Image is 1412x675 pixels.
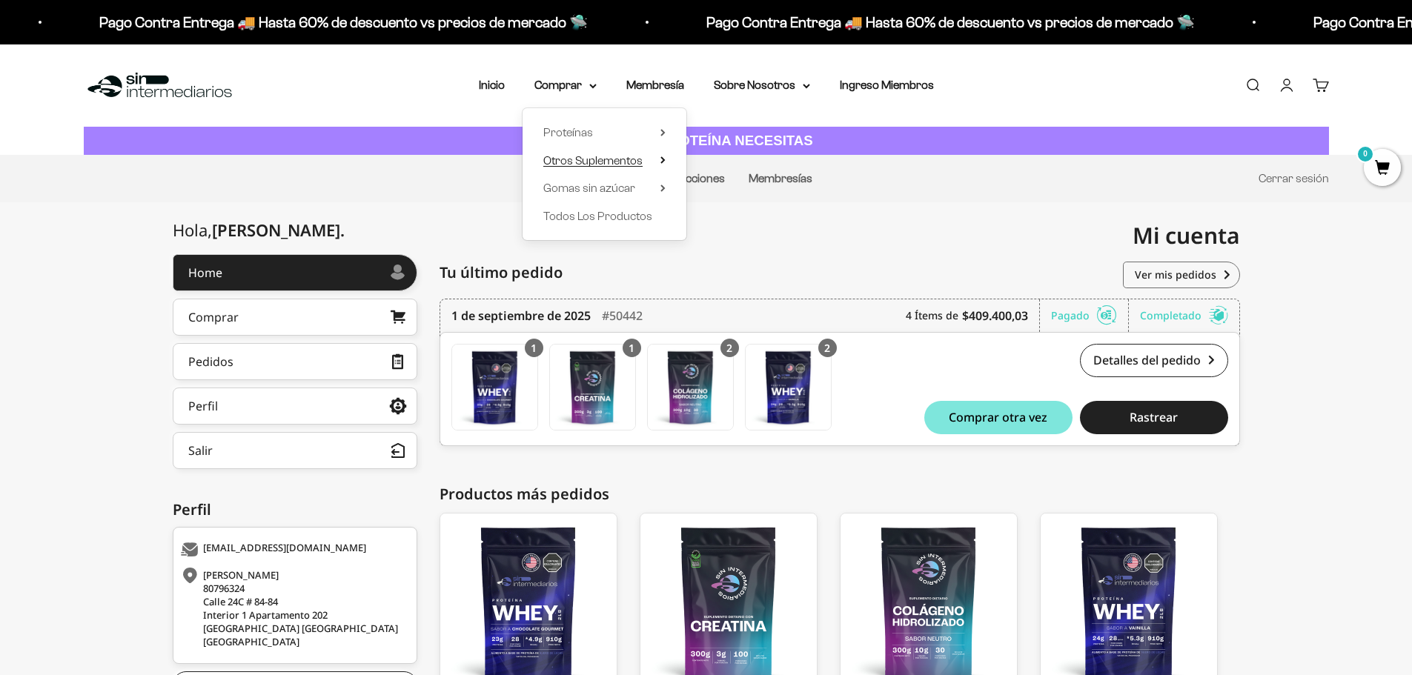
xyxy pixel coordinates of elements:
a: Pedidos [173,343,417,380]
div: Perfil [188,400,218,412]
a: Direcciones [665,172,725,184]
div: Comprar [188,311,239,323]
div: Productos más pedidos [440,483,1240,505]
a: Proteína Whey - Vainilla - Vainilla / 2 libras (910g) [745,344,832,430]
a: Todos Los Productos [543,207,666,226]
span: [PERSON_NAME] [212,219,345,241]
a: Cerrar sesión [1259,172,1329,184]
div: Outline [6,6,216,19]
div: Home [188,267,222,279]
span: Todos Los Productos [543,210,652,222]
a: Perfil [173,388,417,425]
div: Pedidos [188,356,233,368]
mark: 0 [1356,145,1374,163]
button: Comprar otra vez [924,401,1073,434]
a: Colágeno Hidrolizado [647,344,734,430]
a: Membresías [749,172,812,184]
a: Membresía [626,79,684,91]
div: 1 [623,339,641,357]
summary: Proteínas [543,123,666,142]
summary: Gomas sin azúcar [543,179,666,198]
button: Rastrear [1080,401,1228,434]
b: $409.400,03 [962,307,1028,325]
div: 2 [818,339,837,357]
div: Pagado [1051,299,1129,332]
a: Back to Top [22,19,80,32]
button: Salir [173,432,417,469]
a: Inicio [479,79,505,91]
img: Translation missing: es.Proteína Whey - Vainilla - Vainilla / 2 libras (910g) [746,345,831,430]
time: 1 de septiembre de 2025 [451,307,591,325]
img: Translation missing: es.Creatina Monohidrato [550,345,635,430]
span: Otros Suplementos [543,154,643,167]
span: Gomas sin azúcar [543,182,635,194]
a: Creatina Monohidrato [549,344,636,430]
a: Ver mis pedidos [1123,262,1240,288]
p: Pago Contra Entrega 🚚 Hasta 60% de descuento vs precios de mercado 🛸 [705,10,1193,34]
span: Proteínas [543,126,593,139]
a: Detalles del pedido [1080,344,1228,377]
summary: Otros Suplementos [543,151,666,170]
div: [PERSON_NAME] 80796324 Calle 24C # 84-84 Interior 1 Apartamento 202 [GEOGRAPHIC_DATA] [GEOGRAPHIC... [181,568,405,648]
a: Ingreso Miembros [840,79,934,91]
div: Perfil [173,499,417,521]
span: Tu último pedido [440,262,563,284]
span: Mi cuenta [1133,220,1240,250]
img: Translation missing: es.Proteína Whey - Chocolate - Chocolate / 2 libras (910g) [452,345,537,430]
label: Tamaño de fuente [6,90,90,102]
summary: Sobre Nosotros [714,76,810,95]
a: Comprar [173,299,417,336]
img: Translation missing: es.Colágeno Hidrolizado [648,345,733,430]
a: Proteína Whey - Chocolate - Chocolate / 2 libras (910g) [451,344,538,430]
span: Comprar otra vez [949,411,1047,423]
span: 16 px [18,103,42,116]
div: Completado [1140,299,1228,332]
div: #50442 [602,299,643,332]
span: . [340,219,345,241]
div: 2 [720,339,739,357]
p: Pago Contra Entrega 🚚 Hasta 60% de descuento vs precios de mercado 🛸 [98,10,586,34]
summary: Comprar [534,76,597,95]
a: Home [173,254,417,291]
strong: CUANTA PROTEÍNA NECESITAS [599,133,813,148]
div: Hola, [173,221,345,239]
h3: Estilo [6,47,216,63]
div: Salir [188,445,213,456]
a: 0 [1364,161,1401,177]
div: [EMAIL_ADDRESS][DOMAIN_NAME] [181,542,405,557]
span: Rastrear [1130,411,1178,423]
div: 1 [525,339,543,357]
div: 4 Ítems de [906,299,1040,332]
a: CUANTA PROTEÍNA NECESITAS [84,127,1329,156]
